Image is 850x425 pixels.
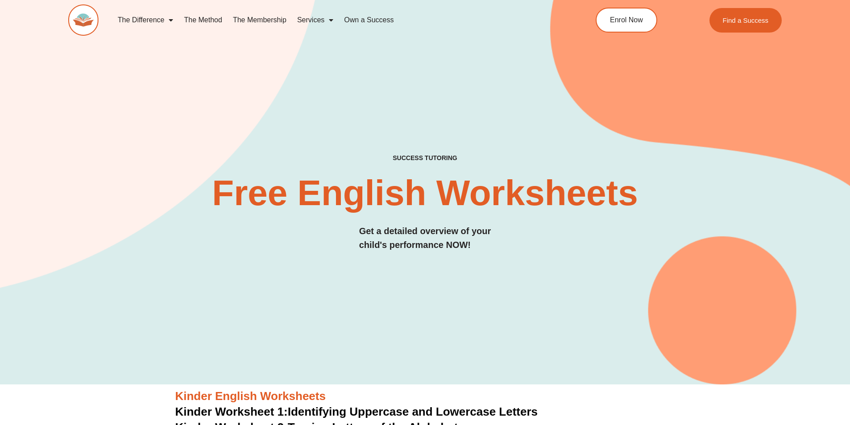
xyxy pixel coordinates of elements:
a: Find a Success [709,8,782,33]
h3: Get a detailed overview of your child's performance NOW! [359,224,491,252]
a: The Method [178,10,227,30]
a: Enrol Now [596,8,657,33]
a: Kinder Worksheet 1:Identifying Uppercase and Lowercase Letters [175,405,538,418]
span: Enrol Now [610,17,643,24]
span: Kinder Worksheet 1: [175,405,288,418]
a: Services [292,10,339,30]
a: Own a Success [339,10,399,30]
h2: Free English Worksheets​ [190,175,661,211]
h3: Kinder English Worksheets [175,389,675,404]
span: Find a Success [723,17,769,24]
h4: SUCCESS TUTORING​ [319,154,531,162]
a: The Difference [112,10,179,30]
a: The Membership [228,10,292,30]
nav: Menu [112,10,555,30]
